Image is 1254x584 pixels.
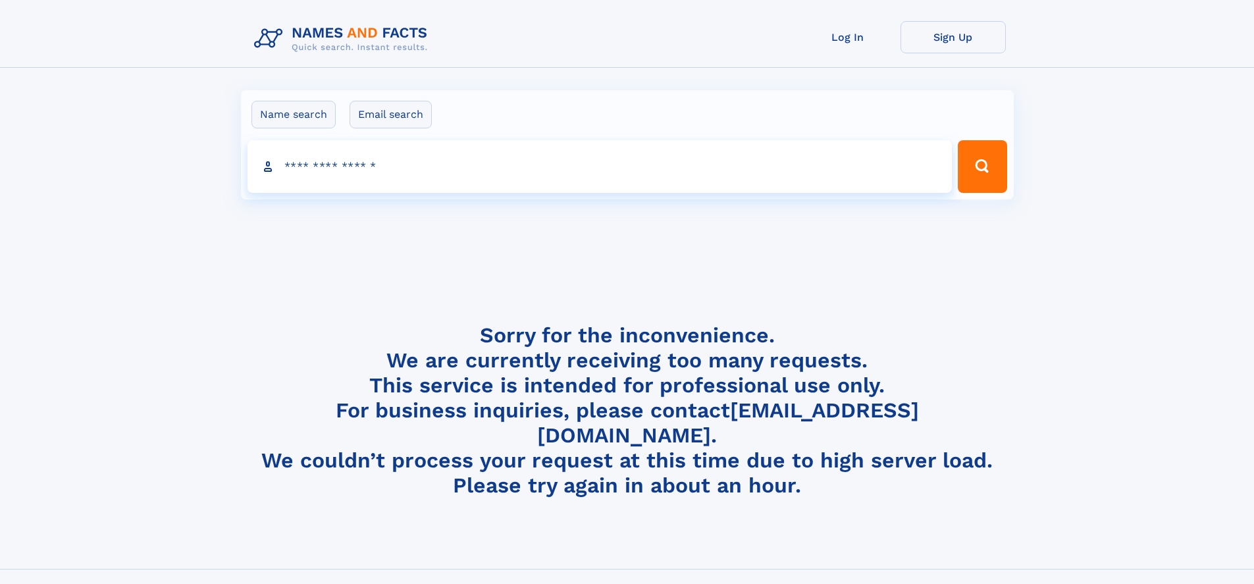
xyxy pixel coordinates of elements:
[350,101,432,128] label: Email search
[249,21,438,57] img: Logo Names and Facts
[795,21,901,53] a: Log In
[251,101,336,128] label: Name search
[249,323,1006,498] h4: Sorry for the inconvenience. We are currently receiving too many requests. This service is intend...
[248,140,953,193] input: search input
[958,140,1006,193] button: Search Button
[901,21,1006,53] a: Sign Up
[537,398,919,448] a: [EMAIL_ADDRESS][DOMAIN_NAME]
